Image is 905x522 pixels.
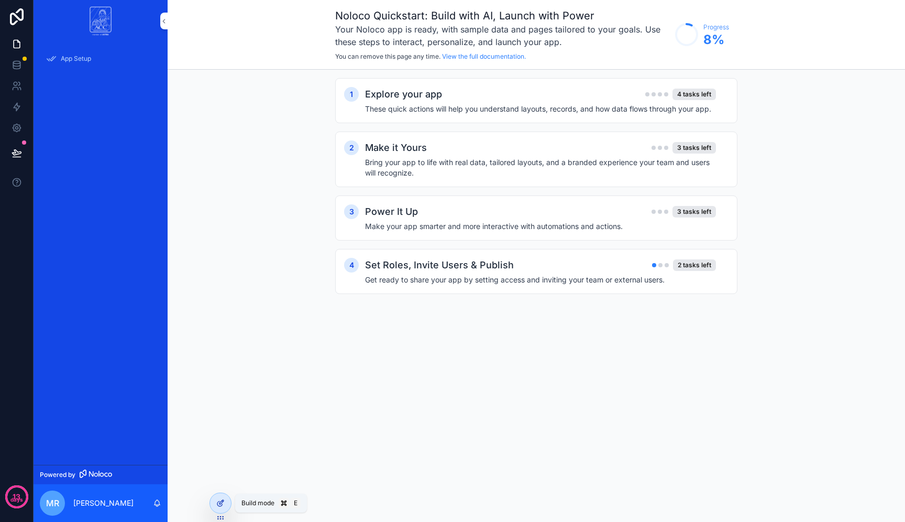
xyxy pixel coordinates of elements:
[13,492,20,502] p: 13
[335,8,670,23] h1: Noloco Quickstart: Build with AI, Launch with Power
[291,499,300,507] span: E
[46,497,59,509] span: MR
[241,499,274,507] span: Build mode
[703,23,729,31] span: Progress
[10,496,23,504] p: days
[34,42,168,82] div: scrollable content
[34,465,168,484] a: Powered by
[40,471,75,479] span: Powered by
[335,52,440,60] span: You can remove this page any time.
[73,498,134,508] p: [PERSON_NAME]
[335,23,670,48] h3: Your Noloco app is ready, with sample data and pages tailored to your goals. Use these steps to i...
[61,55,91,63] span: App Setup
[40,49,161,68] a: App Setup
[442,52,526,60] a: View the full documentation.
[703,31,729,48] span: 8 %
